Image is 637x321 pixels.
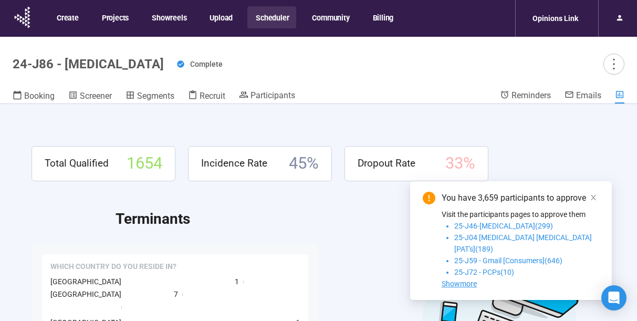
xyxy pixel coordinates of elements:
span: 1 [235,276,239,287]
a: Recruit [188,90,225,103]
span: Dropout Rate [358,156,415,171]
h2: Terminants [116,208,605,231]
a: Participants [239,90,295,102]
span: 25-J46-[MEDICAL_DATA](299) [454,222,553,230]
button: Create [48,6,86,28]
span: close [590,194,597,201]
a: Segments [126,90,174,103]
button: Billing [364,6,401,28]
button: Upload [201,6,240,28]
a: Emails [565,90,601,102]
div: You have 3,659 participants to approve [442,192,599,204]
span: Total Qualified [45,156,109,171]
button: Community [304,6,357,28]
button: more [603,54,624,75]
button: Scheduler [247,6,296,28]
span: Reminders [511,90,551,100]
div: Opinions Link [526,8,584,28]
span: 7 [174,288,178,300]
span: 25-J59 - Gmail [Consumers](646) [454,256,562,265]
a: Booking [13,90,55,103]
span: Screener [80,91,112,101]
h1: 24-J86 - [MEDICAL_DATA] [13,57,164,71]
span: Participants [250,90,295,100]
span: Showmore [442,279,477,288]
span: exclamation-circle [423,192,435,204]
button: Showreels [143,6,194,28]
span: 25-J72 - PCPs(10) [454,268,514,276]
span: Recruit [200,91,225,101]
span: Segments [137,91,174,101]
span: 1654 [127,151,162,177]
span: Which country do you reside in? [50,262,176,272]
span: [GEOGRAPHIC_DATA] [50,277,121,286]
span: Booking [24,91,55,101]
span: Complete [190,60,223,68]
button: Projects [93,6,136,28]
span: [GEOGRAPHIC_DATA] [50,290,121,298]
span: 25-J04 [MEDICAL_DATA] [MEDICAL_DATA] [PAT's](189) [454,233,592,253]
div: Open Intercom Messenger [601,285,626,310]
span: 33 % [445,151,475,177]
p: Visit the participants pages to approve them [442,209,599,220]
a: Screener [68,90,112,103]
a: Reminders [500,90,551,102]
span: 45 % [289,151,319,177]
span: more [607,57,621,71]
span: Emails [576,90,601,100]
span: Incidence Rate [201,156,267,171]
